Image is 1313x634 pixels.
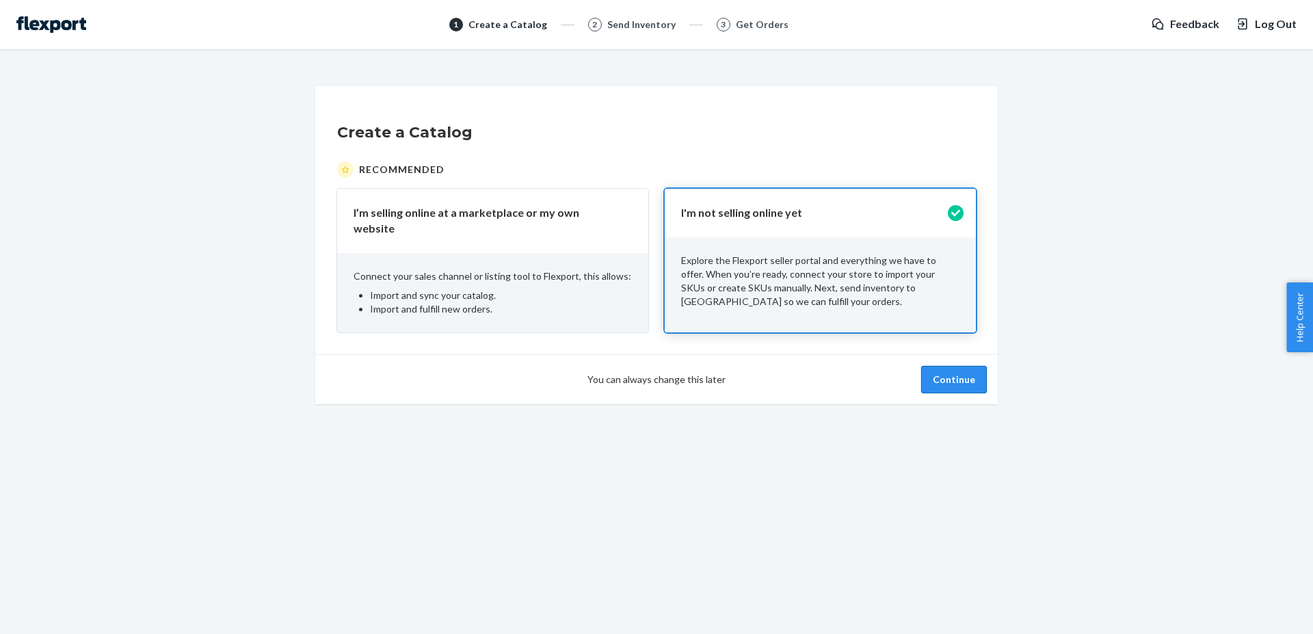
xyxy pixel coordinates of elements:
span: 1 [453,18,458,30]
p: Connect your sales channel or listing tool to Flexport, this allows: [354,269,632,283]
button: I'm not selling online yetExplore the Flexport seller portal and everything we have to offer. Whe... [665,189,976,332]
img: Flexport logo [16,16,86,33]
button: Continue [921,366,987,393]
p: Explore the Flexport seller portal and everything we have to offer. When you’re ready, connect yo... [681,254,959,308]
div: Create a Catalog [468,18,547,31]
p: I’m selling online at a marketplace or my own website [354,205,615,237]
p: I'm not selling online yet [681,205,943,221]
h1: Create a Catalog [337,122,976,144]
span: Log Out [1255,16,1297,32]
span: Recommended [359,163,445,176]
span: Import and sync your catalog. [370,289,496,301]
a: Feedback [1151,16,1219,32]
span: 3 [721,18,726,30]
span: 2 [592,18,597,30]
div: Get Orders [736,18,788,31]
span: Import and fulfill new orders. [370,303,492,315]
button: Log Out [1236,16,1297,32]
button: I’m selling online at a marketplace or my own websiteConnect your sales channel or listing tool t... [337,189,648,332]
span: You can always change this later [587,373,726,386]
div: Send Inventory [607,18,676,31]
span: Feedback [1170,16,1219,32]
button: Help Center [1286,282,1313,352]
